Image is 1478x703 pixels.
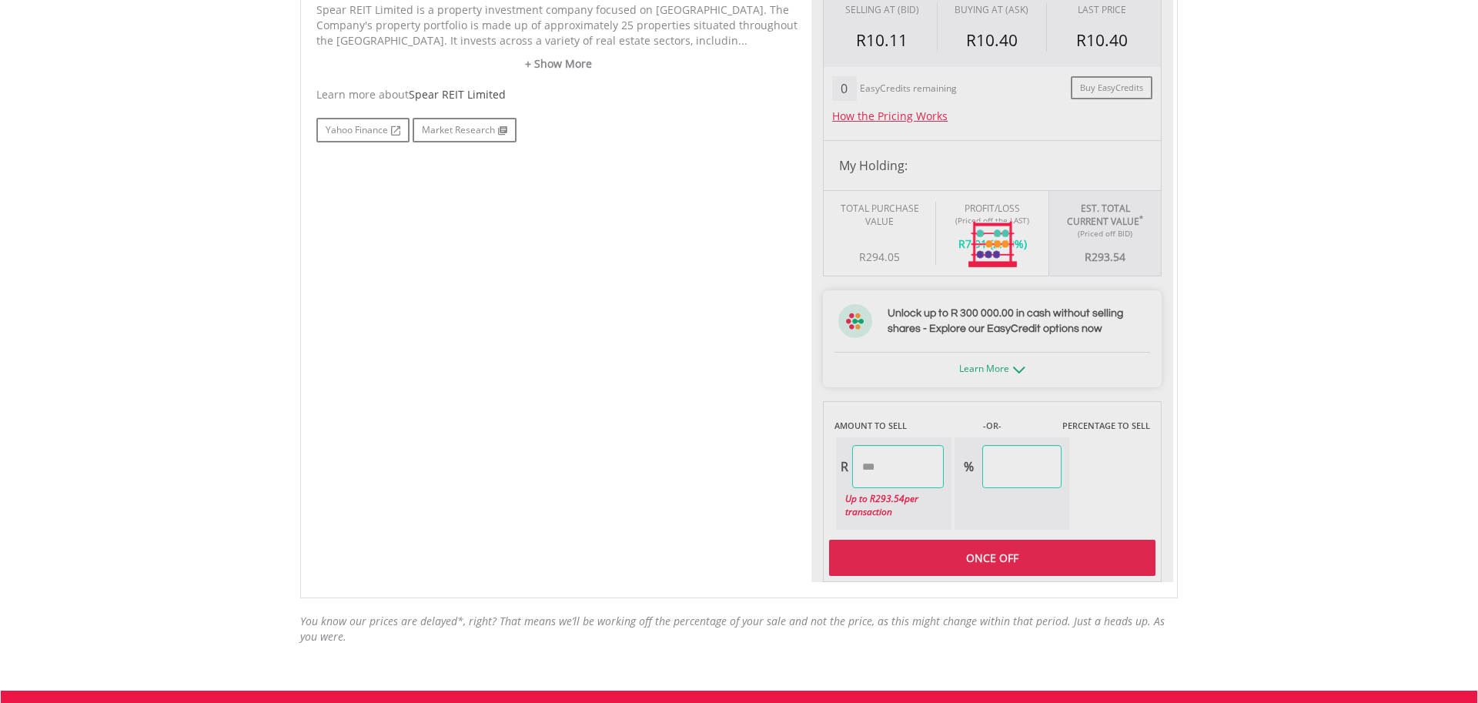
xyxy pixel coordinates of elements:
[316,56,800,72] a: + Show More
[300,614,1178,644] div: You know our prices are delayed*, right? That means we’ll be working off the percentage of your s...
[409,87,506,102] span: Spear REIT Limited
[316,2,800,49] p: Spear REIT Limited is a property investment company focused on [GEOGRAPHIC_DATA]. The Company's p...
[316,87,800,102] div: Learn more about
[413,118,517,142] a: Market Research
[316,118,410,142] a: Yahoo Finance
